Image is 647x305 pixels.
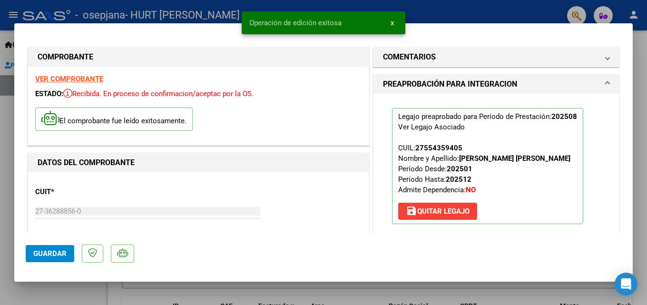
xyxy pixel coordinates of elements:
[383,79,517,90] h1: PREAPROBACIÓN PARA INTEGRACION
[406,205,417,216] mat-icon: save
[373,94,619,246] div: PREAPROBACIÓN PARA INTEGRACION
[33,249,67,258] span: Guardar
[466,186,476,194] strong: NO
[373,48,619,67] mat-expansion-panel-header: COMENTARIOS
[398,144,570,194] span: CUIL: Nombre y Apellido: Período Desde: Período Hasta: Admite Dependencia:
[373,75,619,94] mat-expansion-panel-header: PREAPROBACIÓN PARA INTEGRACION
[35,108,193,131] p: El comprobante fue leído exitosamente.
[383,14,402,31] button: x
[398,122,465,132] div: Ver Legajo Asociado
[38,52,93,61] strong: COMPROBANTE
[446,175,471,184] strong: 202512
[459,154,570,163] strong: [PERSON_NAME] [PERSON_NAME]
[35,187,133,197] p: CUIT
[398,203,477,220] button: Quitar Legajo
[391,19,394,27] span: x
[63,89,254,98] span: Recibida. En proceso de confirmacion/aceptac por la OS.
[615,273,637,295] div: Open Intercom Messenger
[35,89,63,98] span: ESTADO:
[406,207,470,216] span: Quitar Legajo
[392,108,583,224] p: Legajo preaprobado para Período de Prestación:
[415,143,462,153] div: 27554359405
[383,51,436,63] h1: COMENTARIOS
[249,18,342,28] span: Operación de edición exitosa
[35,75,103,83] a: VER COMPROBANTE
[551,112,577,121] strong: 202508
[38,158,135,167] strong: DATOS DEL COMPROBANTE
[26,245,74,262] button: Guardar
[447,165,472,173] strong: 202501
